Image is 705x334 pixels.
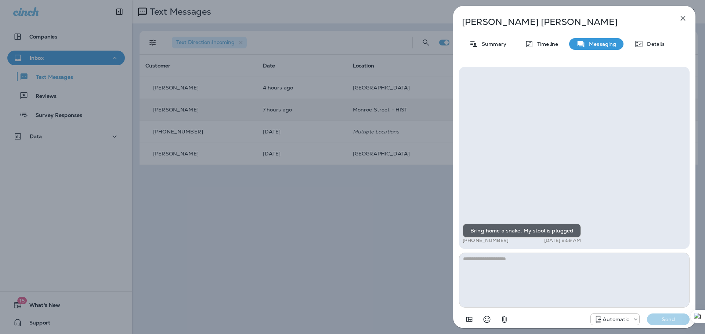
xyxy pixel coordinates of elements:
button: Add in a premade template [462,312,477,327]
p: [DATE] 8:59 AM [544,238,581,243]
button: Select an emoji [480,312,494,327]
p: [PHONE_NUMBER] [463,238,509,243]
p: Automatic [603,316,629,322]
div: Bring home a snake. My stool is plugged [463,224,581,238]
p: Summary [478,41,506,47]
p: Messaging [585,41,616,47]
p: Timeline [534,41,558,47]
p: Details [643,41,665,47]
p: [PERSON_NAME] [PERSON_NAME] [462,17,662,27]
